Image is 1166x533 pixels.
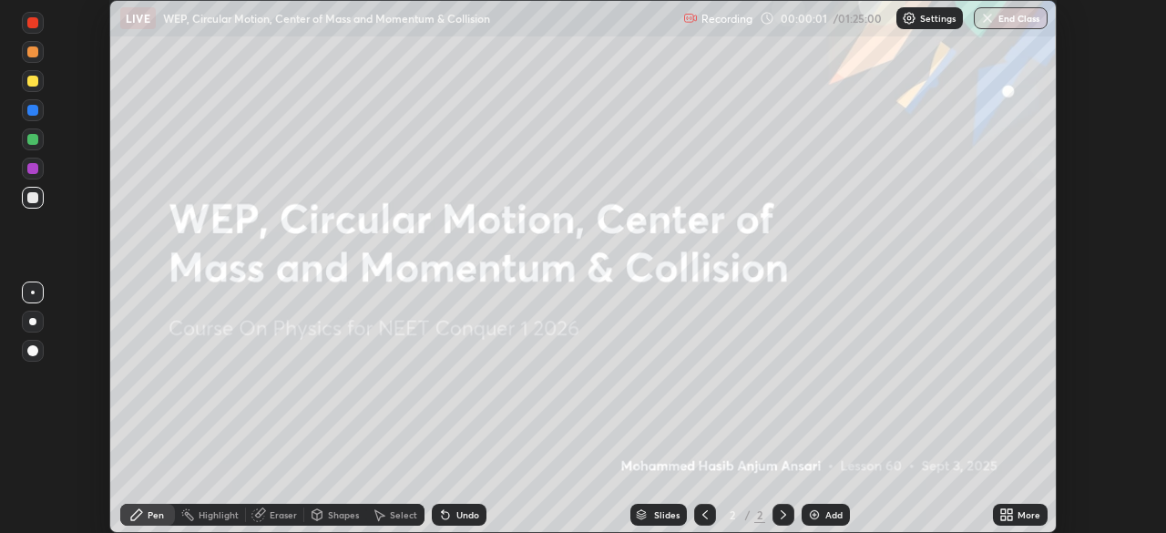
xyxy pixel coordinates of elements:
[701,12,752,26] p: Recording
[1018,510,1040,519] div: More
[328,510,359,519] div: Shapes
[163,11,490,26] p: WEP, Circular Motion, Center of Mass and Momentum & Collision
[974,7,1048,29] button: End Class
[654,510,680,519] div: Slides
[745,509,751,520] div: /
[980,11,995,26] img: end-class-cross
[456,510,479,519] div: Undo
[270,510,297,519] div: Eraser
[199,510,239,519] div: Highlight
[902,11,916,26] img: class-settings-icons
[390,510,417,519] div: Select
[807,507,822,522] img: add-slide-button
[754,507,765,523] div: 2
[723,509,742,520] div: 2
[683,11,698,26] img: recording.375f2c34.svg
[920,14,956,23] p: Settings
[126,11,150,26] p: LIVE
[825,510,843,519] div: Add
[148,510,164,519] div: Pen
